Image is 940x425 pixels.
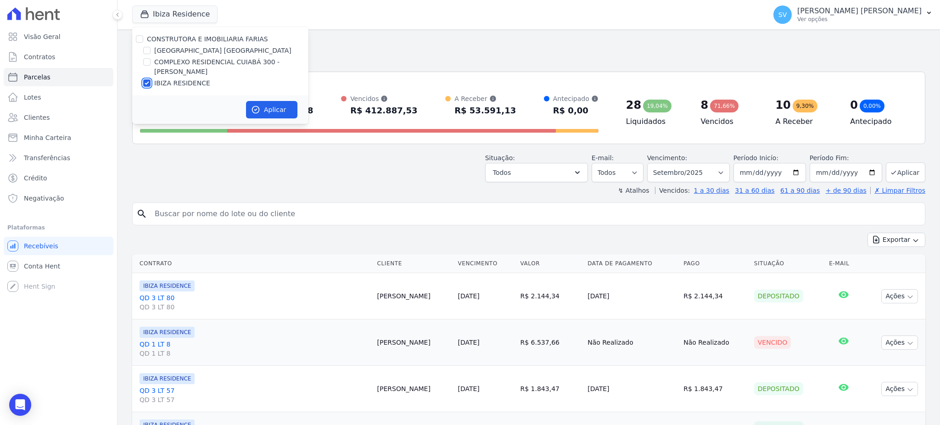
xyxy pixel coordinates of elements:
input: Buscar por nome do lote ou do cliente [149,205,921,223]
div: 71,66% [710,100,739,112]
th: Contrato [132,254,374,273]
span: IBIZA RESIDENCE [140,373,195,384]
h4: Vencidos [701,116,761,127]
a: Transferências [4,149,113,167]
td: Não Realizado [680,319,750,366]
label: [GEOGRAPHIC_DATA] [GEOGRAPHIC_DATA] [154,46,291,56]
a: [DATE] [458,339,479,346]
th: Pago [680,254,750,273]
button: Aplicar [246,101,297,118]
td: [DATE] [584,366,680,412]
a: + de 90 dias [826,187,867,194]
th: Valor [517,254,584,273]
td: R$ 2.144,34 [680,273,750,319]
th: E-mail [825,254,862,273]
th: Cliente [374,254,454,273]
div: Open Intercom Messenger [9,394,31,416]
a: [DATE] [458,385,479,392]
td: Não Realizado [584,319,680,366]
div: Vencido [754,336,791,349]
label: Situação: [485,154,515,162]
div: 10 [775,98,790,112]
span: SV [778,11,787,18]
a: 61 a 90 dias [780,187,820,194]
div: 0 [850,98,858,112]
td: R$ 1.843,47 [517,366,584,412]
div: 19,04% [643,100,671,112]
a: Crédito [4,169,113,187]
td: R$ 1.843,47 [680,366,750,412]
label: Vencimento: [647,154,687,162]
button: SV [PERSON_NAME] [PERSON_NAME] Ver opções [766,2,940,28]
a: Visão Geral [4,28,113,46]
button: Ibiza Residence [132,6,218,23]
span: IBIZA RESIDENCE [140,280,195,291]
td: [PERSON_NAME] [374,366,454,412]
div: 8 [701,98,709,112]
label: ↯ Atalhos [618,187,649,194]
a: Lotes [4,88,113,106]
span: Parcelas [24,73,50,82]
span: Crédito [24,173,47,183]
div: 28 [626,98,641,112]
a: ✗ Limpar Filtros [870,187,925,194]
a: Recebíveis [4,237,113,255]
div: Depositado [754,290,803,302]
span: Visão Geral [24,32,61,41]
span: Minha Carteira [24,133,71,142]
i: search [136,208,147,219]
div: Antecipado [553,94,599,103]
h4: Liquidados [626,116,686,127]
a: 31 a 60 dias [735,187,774,194]
button: Aplicar [886,162,925,182]
div: Depositado [754,382,803,395]
div: Vencidos [350,94,418,103]
div: 9,30% [793,100,817,112]
a: QD 1 LT 8QD 1 LT 8 [140,340,370,358]
a: QD 3 LT 80QD 3 LT 80 [140,293,370,312]
button: Todos [485,163,588,182]
label: CONSTRUTORA E IMOBILIARIA FARIAS [147,35,268,43]
a: Conta Hent [4,257,113,275]
label: E-mail: [592,154,614,162]
span: Contratos [24,52,55,62]
span: Recebíveis [24,241,58,251]
div: Plataformas [7,222,110,233]
span: Negativação [24,194,64,203]
span: QD 3 LT 57 [140,395,370,404]
a: 1 a 30 dias [694,187,729,194]
button: Ações [881,336,918,350]
td: R$ 2.144,34 [517,273,584,319]
label: Período Inicío: [733,154,778,162]
a: QD 3 LT 57QD 3 LT 57 [140,386,370,404]
span: Clientes [24,113,50,122]
label: Vencidos: [655,187,690,194]
label: COMPLEXO RESIDENCIAL CUIABÁ 300 - [PERSON_NAME] [154,57,308,77]
th: Situação [750,254,825,273]
td: [PERSON_NAME] [374,273,454,319]
a: Parcelas [4,68,113,86]
button: Exportar [867,233,925,247]
div: R$ 412.887,53 [350,103,418,118]
td: [DATE] [584,273,680,319]
button: Ações [881,382,918,396]
label: IBIZA RESIDENCE [154,78,210,88]
a: Contratos [4,48,113,66]
span: IBIZA RESIDENCE [140,327,195,338]
div: R$ 0,00 [553,103,599,118]
span: QD 3 LT 80 [140,302,370,312]
a: Negativação [4,189,113,207]
th: Vencimento [454,254,516,273]
h4: Antecipado [850,116,910,127]
a: Clientes [4,108,113,127]
div: 0,00% [860,100,884,112]
td: [PERSON_NAME] [374,319,454,366]
td: R$ 6.537,66 [517,319,584,366]
button: Ações [881,289,918,303]
a: [DATE] [458,292,479,300]
span: Conta Hent [24,262,60,271]
label: Período Fim: [810,153,882,163]
span: Todos [493,167,511,178]
p: Ver opções [797,16,922,23]
div: R$ 53.591,13 [454,103,516,118]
